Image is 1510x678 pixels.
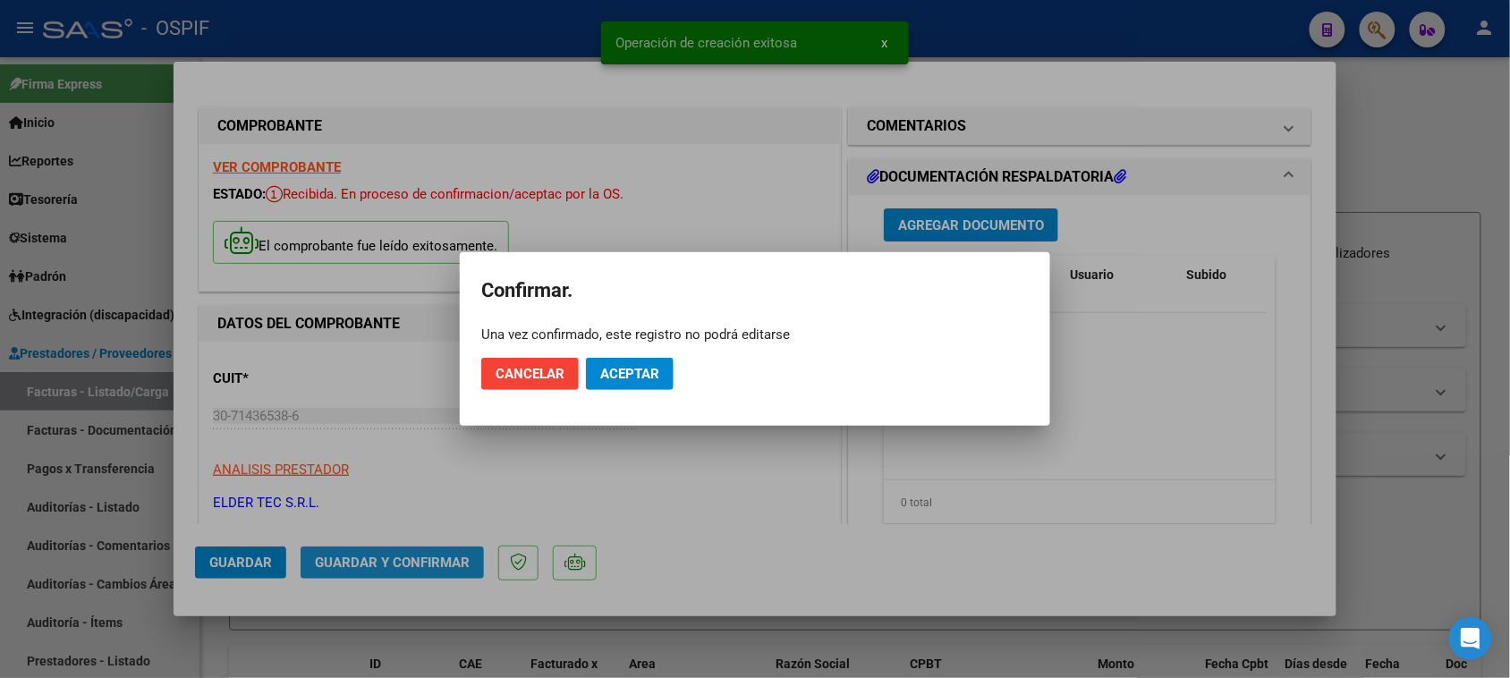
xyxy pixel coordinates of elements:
[481,274,1029,308] h2: Confirmar.
[496,366,564,382] span: Cancelar
[1449,617,1492,660] div: Open Intercom Messenger
[481,358,579,390] button: Cancelar
[481,326,1029,343] div: Una vez confirmado, este registro no podrá editarse
[586,358,674,390] button: Aceptar
[600,366,659,382] span: Aceptar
